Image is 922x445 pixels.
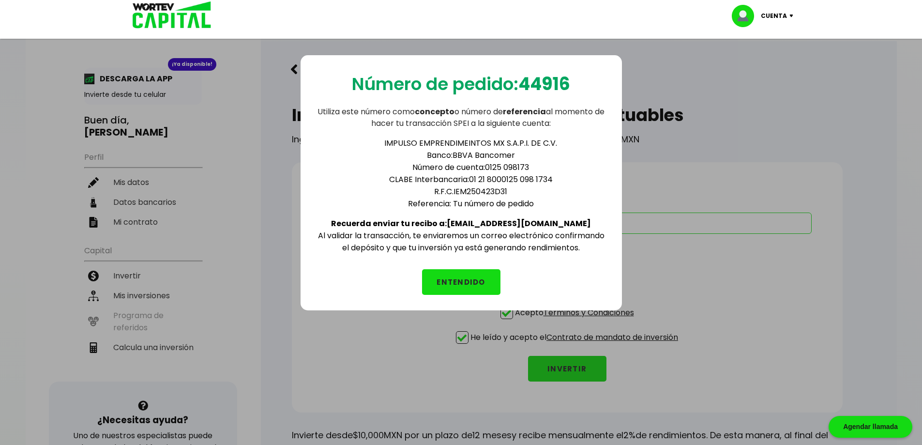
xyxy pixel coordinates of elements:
[787,15,800,17] img: icon-down
[316,129,606,254] div: Al validar la transacción, te enviaremos un correo electrónico confirmando el depósito y que tu i...
[761,9,787,23] p: Cuenta
[335,161,606,173] li: Número de cuenta: 0125 098173
[732,5,761,27] img: profile-image
[335,185,606,198] li: R.F.C. IEM250423D31
[352,71,570,97] p: Número de pedido:
[331,218,591,229] b: Recuerda enviar tu recibo a: [EMAIL_ADDRESS][DOMAIN_NAME]
[829,416,912,438] div: Agendar llamada
[316,106,606,129] p: Utiliza este número como o número de al momento de hacer tu transacción SPEI a la siguiente cuenta:
[503,106,546,117] b: referencia
[518,72,570,96] b: 44916
[335,198,606,210] li: Referencia: Tu número de pedido
[335,137,606,149] li: IMPULSO EMPRENDIMEINTOS MX S.A.P.I. DE C.V.
[335,173,606,185] li: CLABE Interbancaria: 01 21 8000125 098 1734
[335,149,606,161] li: Banco: BBVA Bancomer
[422,269,500,295] button: ENTENDIDO
[415,106,454,117] b: concepto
